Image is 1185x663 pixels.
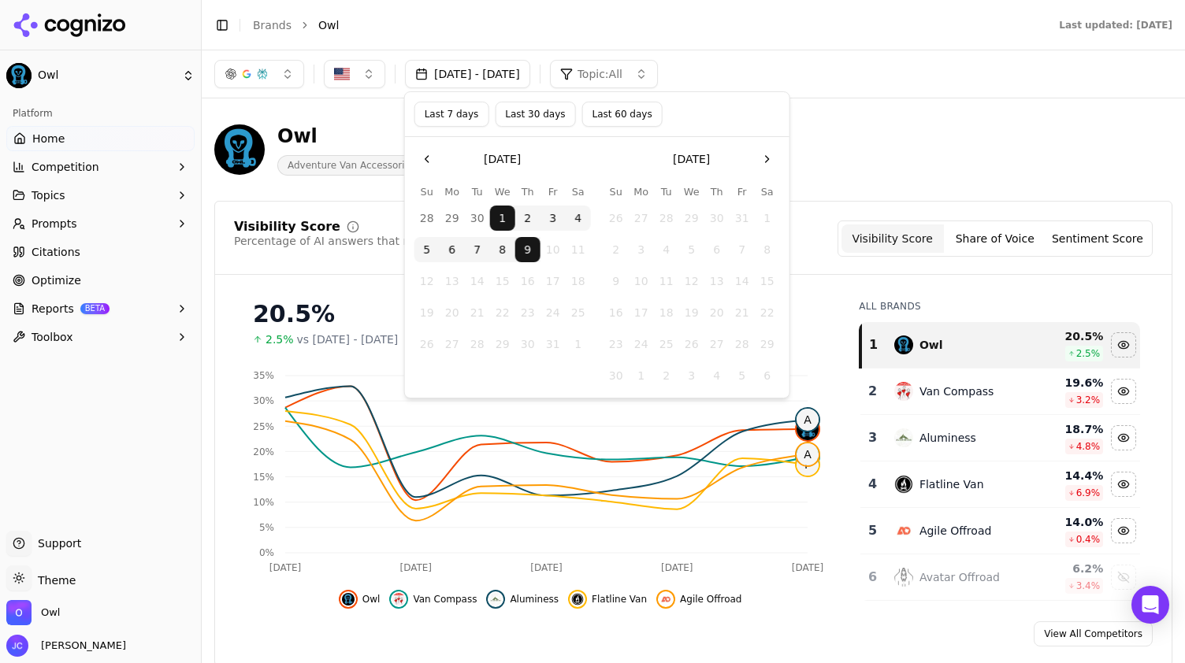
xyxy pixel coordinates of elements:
button: Sentiment Score [1046,224,1149,253]
span: Van Compass [413,593,477,606]
span: Adventure Van Accessories [277,155,425,176]
button: Tuesday, October 7th, 2025, selected [465,237,490,262]
button: Hide van compass data [1111,379,1136,404]
tr: 2van compassVan Compass19.6%3.2%Hide van compass data [860,369,1140,415]
img: aluminess [894,428,913,447]
img: United States [334,66,350,82]
tr: 4flatline vanFlatline Van14.4%6.9%Hide flatline van data [860,461,1140,508]
tspan: 15% [253,472,274,483]
div: Data table [859,322,1140,601]
img: van compass [392,593,405,606]
span: Owl [41,606,60,620]
tspan: 35% [253,370,274,381]
button: Hide aluminess data [486,590,559,609]
tspan: 25% [253,421,274,432]
button: Sunday, October 5th, 2025, selected [414,237,440,262]
th: Thursday [515,184,540,199]
span: Topic: All [578,66,622,82]
button: Hide owl data [1111,332,1136,357]
span: vs [DATE] - [DATE] [297,331,399,347]
button: ReportsBETA [6,296,195,321]
th: Friday [540,184,566,199]
th: Wednesday [679,184,704,199]
div: 20.5 % [1032,328,1103,344]
button: Saturday, October 4th, 2025, selected [566,206,591,231]
th: Saturday [755,184,780,199]
button: Hide aluminess data [1111,425,1136,450]
button: Hide van compass data [389,590,477,609]
button: Wednesday, October 1st, 2025, selected [490,206,515,231]
button: Last 30 days [495,102,575,127]
button: Last 7 days [414,102,489,127]
img: flatline van [571,593,584,606]
span: Reports [32,301,74,317]
button: Prompts [6,211,195,236]
button: Monday, September 29th, 2025 [440,206,465,231]
tr: 3aluminessAluminess18.7%4.8%Hide aluminess data [860,415,1140,461]
div: Open Intercom Messenger [1131,586,1169,624]
div: Percentage of AI answers that mention your brand [234,233,513,249]
a: Optimize [6,268,195,293]
th: Saturday [566,184,591,199]
button: Go to the Previous Month [414,146,440,172]
img: Owl [214,124,265,175]
div: Avatar Offroad [919,569,1000,585]
span: Optimize [32,272,81,288]
tspan: [DATE] [399,562,432,573]
tspan: 30% [253,395,274,406]
div: Owl [919,337,943,353]
img: owl [342,593,355,606]
img: avatar offroad [894,568,913,587]
button: Hide flatline van data [1111,472,1136,497]
div: 2 [867,382,879,401]
button: Thursday, October 2nd, 2025, selected [515,206,540,231]
div: All Brands [859,300,1140,313]
button: Go to the Next Month [755,146,780,172]
div: 3 [867,428,879,447]
span: 3.2 % [1076,394,1101,406]
tr: 6avatar offroadAvatar Offroad6.2%3.4%Show avatar offroad data [860,554,1140,601]
button: Hide flatline van data [568,590,647,609]
button: Today, Thursday, October 9th, 2025, selected [515,237,540,262]
span: 4.8 % [1076,440,1101,453]
div: 5 [867,521,879,540]
img: owl [894,335,913,354]
button: Hide agile offroad data [656,590,741,609]
button: Monday, October 6th, 2025, selected [440,237,465,262]
button: Show avatar offroad data [1111,565,1136,590]
button: Open user button [6,635,126,657]
img: Owl [6,600,32,625]
div: Owl [277,124,425,149]
span: Competition [32,159,99,175]
button: [DATE] - [DATE] [405,60,530,88]
button: Friday, October 3rd, 2025, selected [540,206,566,231]
span: Topics [32,187,65,203]
th: Friday [730,184,755,199]
tr: 1owlOwl20.5%2.5%Hide owl data [860,322,1140,369]
span: Citations [32,244,80,260]
span: Prompts [32,216,77,231]
span: Owl [38,69,176,83]
div: 6 [867,568,879,587]
img: van compass [894,382,913,401]
div: Aluminess [919,430,976,446]
button: Open organization switcher [6,600,60,625]
span: Flatline Van [592,593,647,606]
span: [PERSON_NAME] [35,639,126,653]
div: Van Compass [919,383,994,399]
button: Toolbox [6,324,195,350]
tspan: [DATE] [269,562,302,573]
tr: 5agile offroadAgile Offroad14.0%0.4%Hide agile offroad data [860,508,1140,554]
th: Sunday [604,184,629,199]
span: A [797,409,819,431]
span: Agile Offroad [680,593,741,606]
span: Aluminess [510,593,559,606]
tspan: 10% [253,497,274,508]
button: Visibility Score [841,224,944,253]
div: Last updated: [DATE] [1059,19,1172,31]
a: Home [6,126,195,151]
div: 18.7 % [1032,421,1103,437]
div: Platform [6,101,195,126]
span: 2.5% [266,331,294,347]
span: 0.4 % [1076,533,1101,546]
